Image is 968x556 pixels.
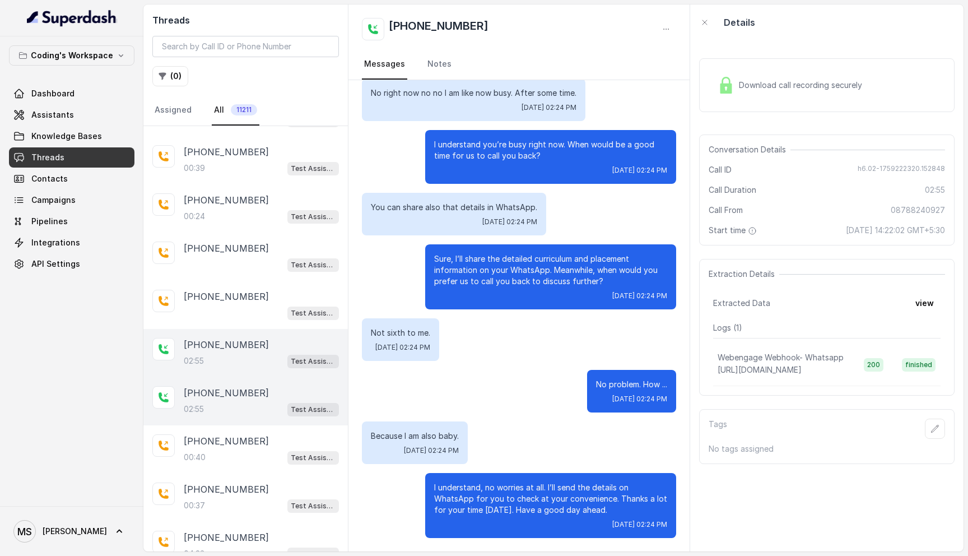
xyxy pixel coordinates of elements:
[291,211,336,223] p: Test Assistant-3
[612,520,667,529] span: [DATE] 02:24 PM
[709,443,945,455] p: No tags assigned
[184,404,204,415] p: 02:55
[152,95,194,126] a: Assigned
[596,379,667,390] p: No problem. How ...
[9,190,134,210] a: Campaigns
[31,258,80,270] span: API Settings
[184,211,205,222] p: 00:24
[362,49,407,80] a: Messages
[9,45,134,66] button: Coding's Workspace
[925,184,945,196] span: 02:55
[31,88,75,99] span: Dashboard
[184,386,269,400] p: [PHONE_NUMBER]
[709,144,790,155] span: Conversation Details
[43,526,107,537] span: [PERSON_NAME]
[291,356,336,367] p: Test Assistant-3
[718,365,802,374] span: [URL][DOMAIN_NAME]
[909,293,941,313] button: view
[864,358,883,372] span: 200
[9,233,134,253] a: Integrations
[371,327,430,339] p: Not sixth to me.
[291,260,336,271] p: Test Assistant-3
[739,80,867,91] span: Download call recording securely
[709,205,743,216] span: Call From
[371,202,537,213] p: You can share also that details in WhatsApp.
[371,430,459,442] p: Because I am also baby.
[291,501,336,512] p: Test Assistant- 2
[152,95,339,126] nav: Tabs
[152,66,188,86] button: (0)
[612,291,667,300] span: [DATE] 02:24 PM
[184,434,269,448] p: [PHONE_NUMBER]
[891,205,945,216] span: 08788240927
[718,352,844,363] p: Webengage Webhook- Whatsapp
[31,237,80,248] span: Integrations
[612,166,667,175] span: [DATE] 02:24 PM
[212,95,259,126] a: All11211
[184,163,205,174] p: 00:39
[291,404,336,415] p: Test Assistant-3
[31,109,74,121] span: Assistants
[9,147,134,168] a: Threads
[718,77,734,94] img: Lock Icon
[184,193,269,207] p: [PHONE_NUMBER]
[709,419,727,439] p: Tags
[184,355,204,367] p: 02:55
[434,139,667,161] p: I understand you’re busy right now. When would be a good time for us to call you back?
[362,49,676,80] nav: Tabs
[152,36,339,57] input: Search by Call ID or Phone Number
[709,184,756,196] span: Call Duration
[291,308,336,319] p: Test Assistant-3
[9,126,134,146] a: Knowledge Bases
[184,452,206,463] p: 00:40
[31,131,102,142] span: Knowledge Bases
[434,482,667,516] p: I understand, no worries at all. I’ll send the details on WhatsApp for you to check at your conve...
[846,225,945,236] span: [DATE] 14:22:02 GMT+5:30
[434,253,667,287] p: Sure, I’ll share the detailed curriculum and placement information on your WhatsApp. Meanwhile, w...
[17,526,32,538] text: MS
[482,217,537,226] span: [DATE] 02:24 PM
[184,531,269,544] p: [PHONE_NUMBER]
[9,516,134,547] a: [PERSON_NAME]
[371,87,576,99] p: No right now no no I am like now busy. After some time.
[709,268,779,280] span: Extraction Details
[389,18,488,40] h2: [PHONE_NUMBER]
[231,104,257,115] span: 11211
[709,225,759,236] span: Start time
[9,254,134,274] a: API Settings
[291,452,336,464] p: Test Assistant- 2
[9,169,134,189] a: Contacts
[375,343,430,352] span: [DATE] 02:24 PM
[902,358,936,372] span: finished
[291,163,336,174] p: Test Assistant- 2
[9,105,134,125] a: Assistants
[9,84,134,104] a: Dashboard
[404,446,459,455] span: [DATE] 02:24 PM
[184,290,269,303] p: [PHONE_NUMBER]
[31,194,76,206] span: Campaigns
[184,242,269,255] p: [PHONE_NUMBER]
[184,338,269,351] p: [PHONE_NUMBER]
[9,211,134,231] a: Pipelines
[31,49,113,62] p: Coding's Workspace
[724,16,755,29] p: Details
[425,49,454,80] a: Notes
[27,9,117,27] img: light.svg
[612,395,667,404] span: [DATE] 02:24 PM
[184,483,269,496] p: [PHONE_NUMBER]
[152,13,339,27] h2: Threads
[713,298,770,309] span: Extracted Data
[858,164,945,175] span: h6.02-1759222320.152848
[31,152,64,163] span: Threads
[709,164,732,175] span: Call ID
[31,173,68,184] span: Contacts
[522,103,576,112] span: [DATE] 02:24 PM
[713,322,941,333] p: Logs ( 1 )
[31,216,68,227] span: Pipelines
[184,145,269,159] p: [PHONE_NUMBER]
[184,500,205,511] p: 00:37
